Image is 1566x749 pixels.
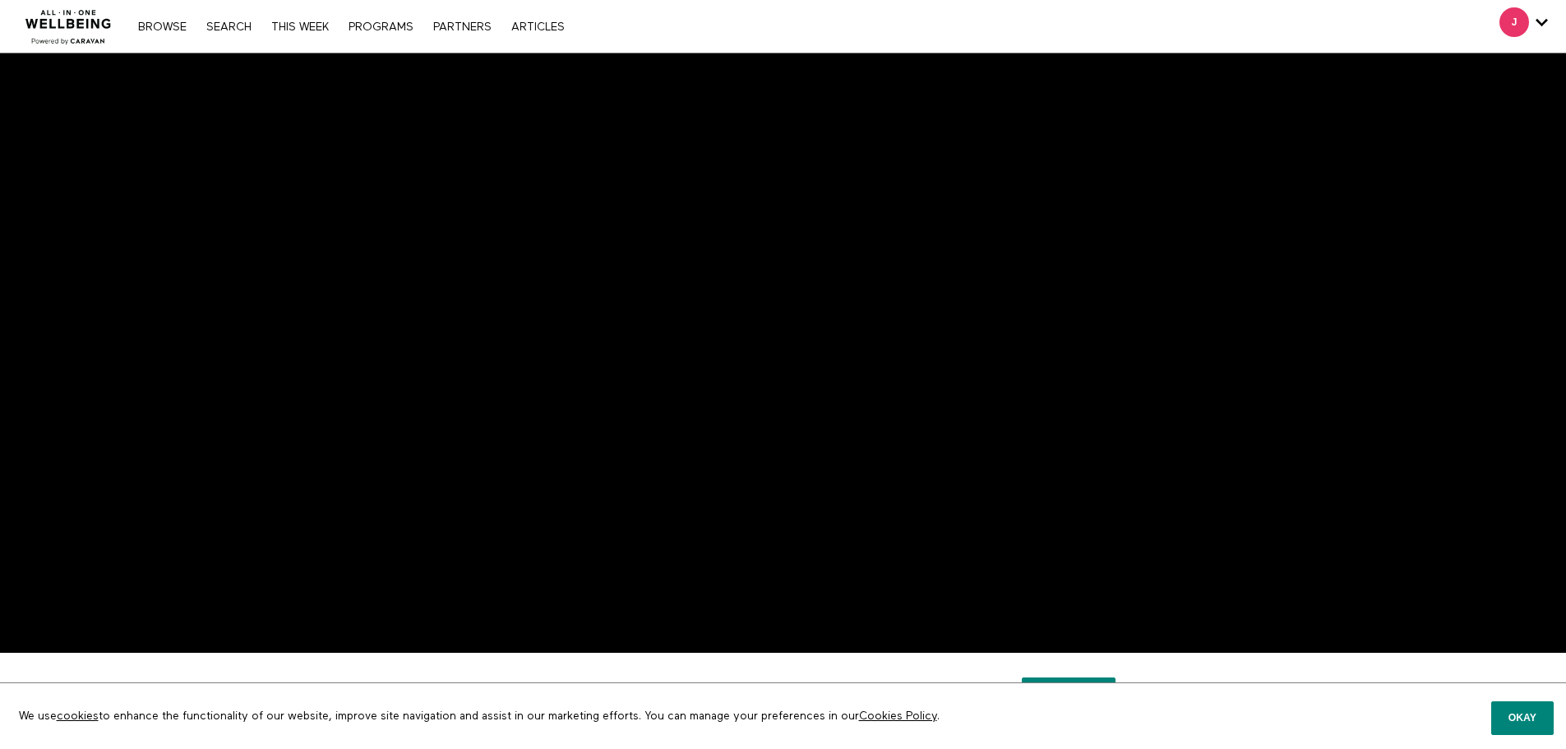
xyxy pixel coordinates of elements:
[263,21,337,33] a: THIS WEEK
[57,710,99,722] a: cookies
[1022,677,1115,707] button: My list
[130,18,572,35] nav: Primary
[859,710,937,722] a: Cookies Policy
[198,21,260,33] a: Search
[7,696,1235,737] p: We use to enhance the functionality of our website, improve site navigation and assist in our mar...
[340,21,422,33] a: PROGRAMS
[503,21,573,33] a: ARTICLES
[1491,701,1554,734] button: Okay
[130,21,195,33] a: Browse
[425,21,500,33] a: PARTNERS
